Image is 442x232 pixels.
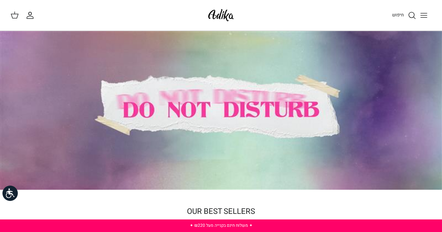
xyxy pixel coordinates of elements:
[187,206,255,217] a: OUR BEST SELLERS
[392,12,404,18] span: חיפוש
[190,222,253,229] a: ✦ משלוח חינם בקנייה מעל ₪220 ✦
[416,8,432,23] button: Toggle menu
[206,7,236,23] img: Adika IL
[392,11,416,20] a: חיפוש
[26,11,37,20] a: החשבון שלי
